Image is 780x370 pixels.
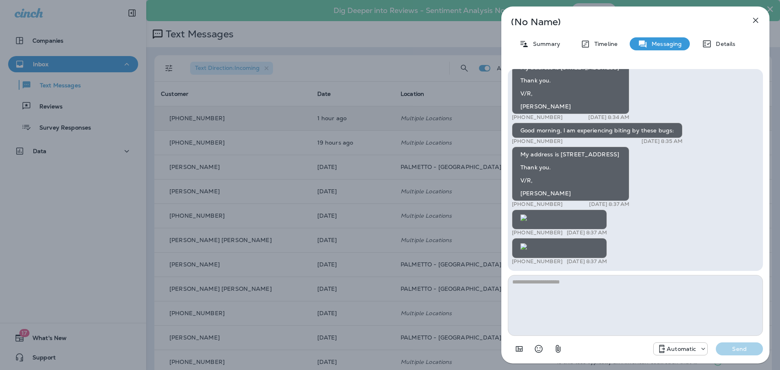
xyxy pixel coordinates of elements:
img: twilio-download [520,214,527,221]
div: My address is [STREET_ADDRESS] Thank you. V/R, [PERSON_NAME] [512,147,629,201]
button: Add in a premade template [511,341,527,357]
p: Summary [529,41,560,47]
div: Good morning, I am experiencing biting by these bugs: [512,123,682,138]
p: Messaging [648,41,682,47]
button: Select an emoji [531,341,547,357]
p: Timeline [590,41,617,47]
p: [PHONE_NUMBER] [512,114,563,121]
p: [PHONE_NUMBER] [512,229,563,236]
p: [DATE] 8:34 AM [588,114,629,121]
p: Details [712,41,735,47]
p: [PHONE_NUMBER] [512,201,563,208]
p: Automatic [667,346,696,352]
p: [DATE] 8:35 AM [641,138,682,145]
p: [PHONE_NUMBER] [512,138,563,145]
p: [DATE] 8:37 AM [567,258,607,265]
p: (No Name) [511,19,733,25]
p: [DATE] 8:37 AM [567,229,607,236]
p: [PHONE_NUMBER] [512,258,563,265]
img: twilio-download [520,243,527,250]
div: My address is [STREET_ADDRESS] Thank you. V/R, [PERSON_NAME] [512,60,629,114]
p: [DATE] 8:37 AM [589,201,629,208]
